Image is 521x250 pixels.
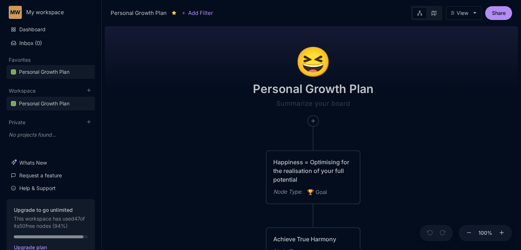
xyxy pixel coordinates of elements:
[7,181,95,195] a: Help & Support
[273,235,353,243] div: Achieve True Harmony
[295,47,331,73] div: 😆
[7,128,95,141] div: No projects found...
[14,206,88,230] div: This workspace has used 47 of its 50 free nodes ( 94 %)
[9,119,25,125] button: Private
[7,63,95,82] div: Favorites
[273,187,303,196] div: Node Type :
[7,23,95,36] a: Dashboard
[14,206,88,214] strong: Upgrade to go unlimited
[457,10,469,16] div: View
[273,158,353,184] div: Happiness = Optimising for the realisation of your full potential
[9,6,22,19] div: MW
[19,68,69,76] div: Personal Growth Plan
[266,150,361,205] div: Happiness = Optimising for the realisation of your full potentialNode Type:🏆Goal
[307,188,327,197] span: Goal
[182,9,213,17] button: Add Filter
[7,65,95,79] a: Personal Growth Plan
[228,23,398,127] div: 😆
[7,126,95,144] div: Private
[186,9,213,17] span: Add Filter
[9,6,93,19] button: MWMy workspace
[477,225,494,242] button: 100%
[7,169,95,182] a: Request a feature
[111,9,167,17] div: Personal Growth Plan
[307,189,315,195] i: 🏆
[485,6,512,20] button: Share
[19,99,69,108] div: Personal Growth Plan
[7,94,95,113] div: Workspace
[9,88,36,94] button: Workspace
[7,37,95,49] button: Inbox (0)
[9,57,31,63] button: Favorites
[446,6,482,20] button: View
[26,9,81,16] div: My workspace
[7,97,95,110] a: Personal Growth Plan
[7,156,95,170] a: Whats New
